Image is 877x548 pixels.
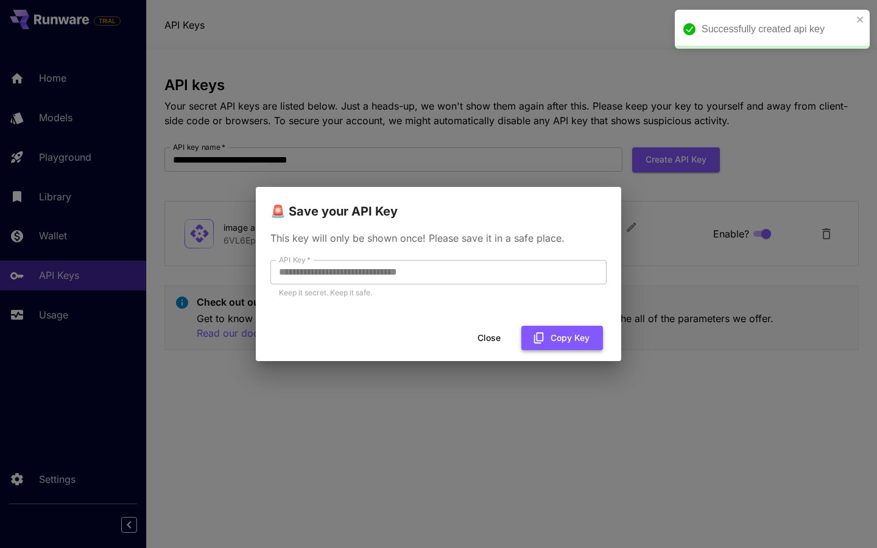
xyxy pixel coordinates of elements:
div: Successfully created api key [702,22,853,37]
label: API Key [279,255,311,265]
h2: 🚨 Save your API Key [256,187,621,221]
button: Close [462,326,516,351]
button: close [856,15,865,24]
button: Copy Key [521,326,603,351]
p: Keep it secret. Keep it safe. [279,287,598,299]
p: This key will only be shown once! Please save it in a safe place. [270,231,607,245]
